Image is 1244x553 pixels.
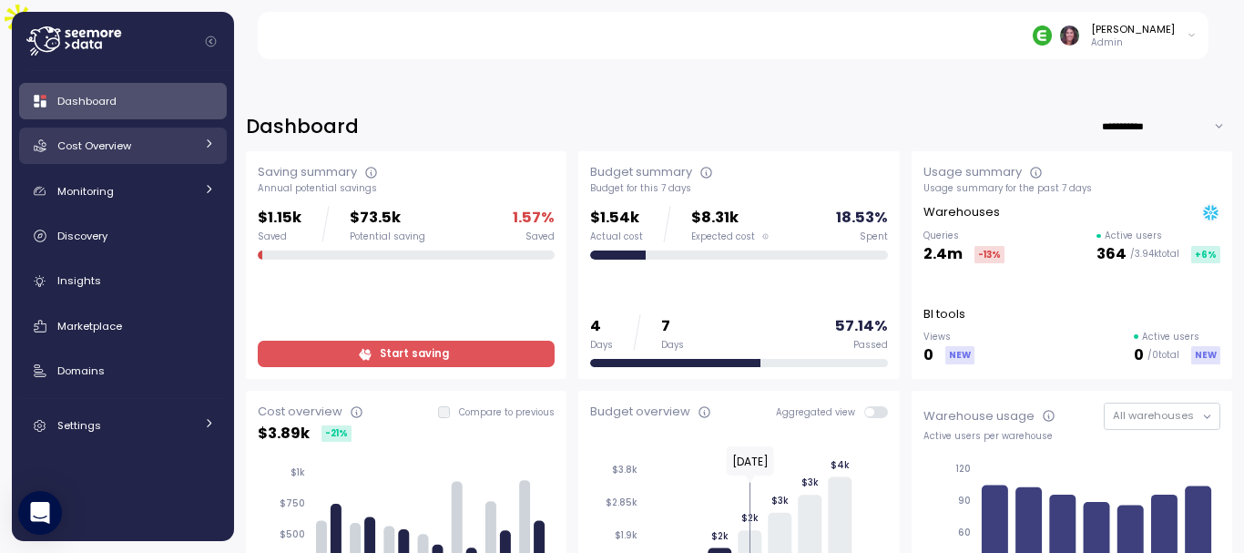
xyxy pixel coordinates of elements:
div: Active users per warehouse [923,430,1220,443]
a: Domains [19,353,227,389]
a: Dashboard [19,83,227,119]
p: $8.31k [691,206,769,230]
p: 0 [1134,343,1144,368]
tspan: $2.85k [606,497,637,508]
tspan: 60 [958,527,971,538]
div: Cost overview [258,403,342,421]
div: Spent [860,230,888,243]
div: Usage summary [923,163,1022,181]
a: Cost Overview [19,128,227,164]
div: -21 % [321,425,352,442]
span: Monitoring [57,184,114,199]
span: Discovery [57,229,107,243]
div: Potential saving [350,230,425,243]
tspan: $4k [831,458,850,470]
p: Active users [1142,331,1199,343]
div: Days [661,339,684,352]
tspan: 90 [958,495,971,507]
span: Domains [57,364,105,378]
button: Collapse navigation [199,35,222,48]
tspan: $1.9k [615,529,637,541]
p: Warehouses [923,203,1000,221]
div: Warehouse usage [923,407,1035,425]
p: Compare to previous [459,406,555,419]
p: 364 [1096,242,1127,267]
div: Saving summary [258,163,357,181]
p: / 0 total [1147,349,1179,362]
div: [PERSON_NAME] [1091,22,1175,36]
p: 57.14 % [835,314,888,339]
span: Dashboard [57,94,117,108]
div: Budget summary [590,163,692,181]
div: NEW [945,346,974,364]
tspan: $1k [291,466,305,478]
p: 7 [661,314,684,339]
p: $1.15k [258,206,301,230]
p: $73.5k [350,206,425,230]
div: Budget overview [590,403,690,421]
span: Start saving [380,342,449,366]
a: Monitoring [19,173,227,210]
div: Saved [525,230,555,243]
a: Discovery [19,218,227,254]
p: 4 [590,314,613,339]
p: 0 [923,343,933,368]
p: Active users [1105,230,1162,242]
p: $1.54k [590,206,643,230]
div: Open Intercom Messenger [18,491,62,535]
tspan: $750 [280,497,305,509]
p: Queries [923,230,1004,242]
span: Cost Overview [57,138,131,153]
div: Days [590,339,613,352]
div: Usage summary for the past 7 days [923,182,1220,195]
tspan: $3.8k [612,464,637,476]
img: 689adfd76a9d17b9213495f1.PNG [1033,26,1052,45]
div: Actual cost [590,230,643,243]
tspan: $500 [280,528,305,540]
span: Marketplace [57,319,122,333]
a: Settings [19,407,227,444]
a: Marketplace [19,308,227,344]
span: Insights [57,273,101,288]
p: / 3.94k total [1130,248,1179,261]
div: -13 % [974,246,1004,263]
span: Aggregated view [776,406,864,418]
p: BI tools [923,305,965,323]
p: 2.4m [923,242,963,267]
span: Settings [57,418,101,433]
tspan: $2k [711,530,729,542]
div: Annual potential savings [258,182,555,195]
p: 1.57 % [513,206,555,230]
p: 18.53 % [836,206,888,230]
tspan: $2k [741,512,759,524]
span: Expected cost [691,230,755,243]
button: All warehouses [1104,403,1220,429]
tspan: $3k [801,476,819,488]
a: Insights [19,263,227,300]
text: [DATE] [732,454,769,469]
p: $ 3.89k [258,422,310,446]
span: All warehouses [1113,408,1194,423]
tspan: $3k [771,495,789,507]
div: Budget for this 7 days [590,182,887,195]
img: ACg8ocLDuIZlR5f2kIgtapDwVC7yp445s3OgbrQTIAV7qYj8P05r5pI=s96-c [1060,26,1079,45]
div: NEW [1191,346,1220,364]
div: Saved [258,230,301,243]
p: Admin [1091,36,1175,49]
tspan: 120 [955,463,971,475]
div: +6 % [1191,246,1220,263]
div: Passed [853,339,888,352]
h2: Dashboard [246,114,359,140]
a: Start saving [258,341,555,367]
p: Views [923,331,974,343]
